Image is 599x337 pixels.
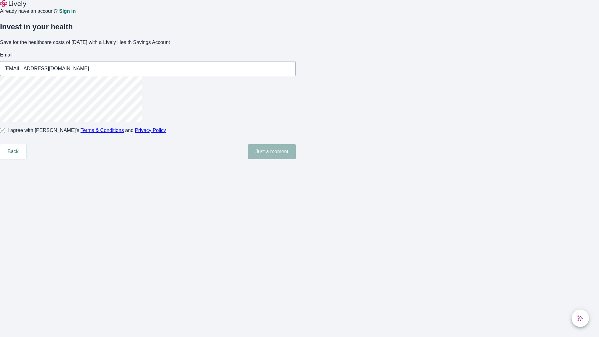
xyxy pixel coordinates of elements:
[59,9,75,14] a: Sign in
[572,310,589,327] button: chat
[80,128,124,133] a: Terms & Conditions
[7,127,166,134] span: I agree with [PERSON_NAME]’s and
[577,315,583,321] svg: Lively AI Assistant
[135,128,166,133] a: Privacy Policy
